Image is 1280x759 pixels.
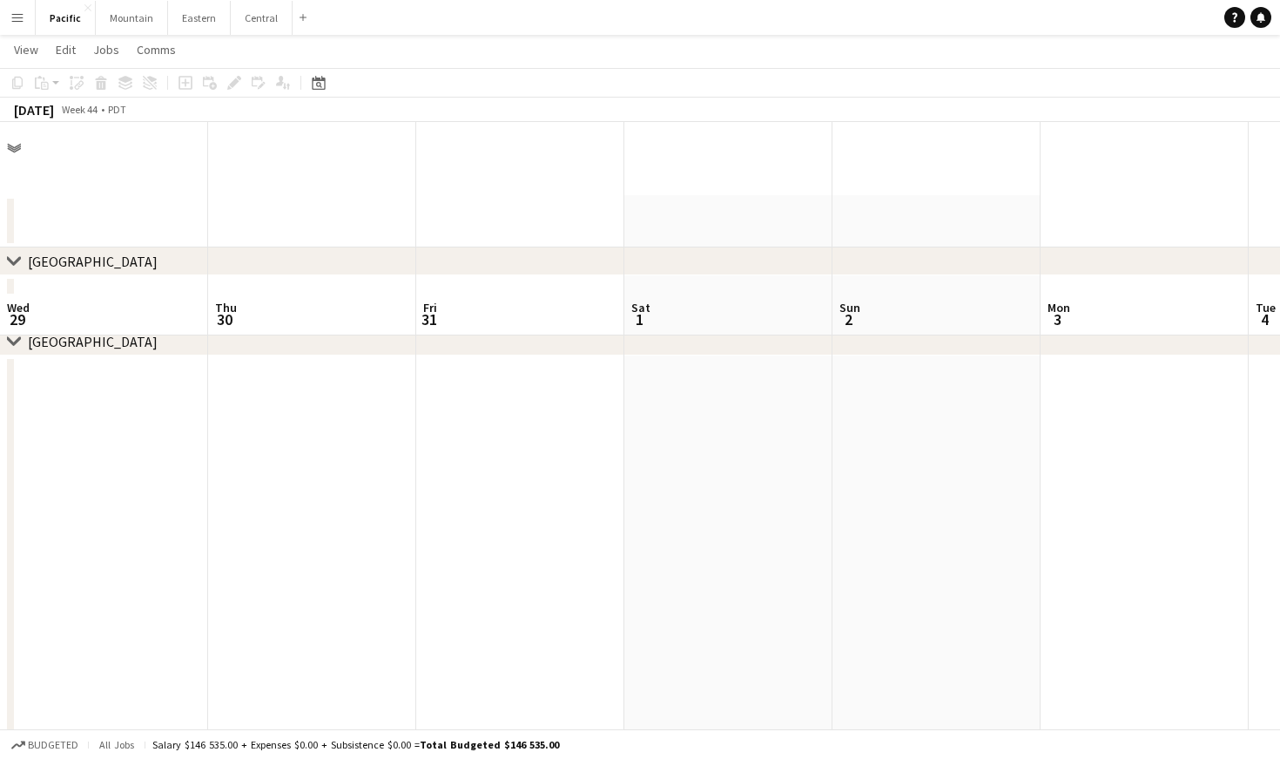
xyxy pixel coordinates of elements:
[14,101,54,119] div: [DATE]
[7,38,45,61] a: View
[130,38,183,61] a: Comms
[1256,300,1276,315] span: Tue
[9,735,81,755] button: Budgeted
[14,42,38,58] span: View
[631,300,650,315] span: Sat
[7,300,30,315] span: Wed
[212,309,237,329] span: 30
[629,309,650,329] span: 1
[49,38,83,61] a: Edit
[28,253,158,270] div: [GEOGRAPHIC_DATA]
[86,38,126,61] a: Jobs
[423,300,437,315] span: Fri
[57,103,101,116] span: Week 44
[93,42,119,58] span: Jobs
[231,1,293,35] button: Central
[837,309,860,329] span: 2
[421,309,437,329] span: 31
[839,300,860,315] span: Sun
[36,1,96,35] button: Pacific
[420,738,559,751] span: Total Budgeted $146 535.00
[28,333,158,350] div: [GEOGRAPHIC_DATA]
[1045,309,1070,329] span: 3
[1048,300,1070,315] span: Mon
[168,1,231,35] button: Eastern
[28,739,78,751] span: Budgeted
[96,738,138,751] span: All jobs
[96,1,168,35] button: Mountain
[56,42,76,58] span: Edit
[4,309,30,329] span: 29
[137,42,176,58] span: Comms
[108,103,126,116] div: PDT
[215,300,237,315] span: Thu
[152,738,559,751] div: Salary $146 535.00 + Expenses $0.00 + Subsistence $0.00 =
[1253,309,1276,329] span: 4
